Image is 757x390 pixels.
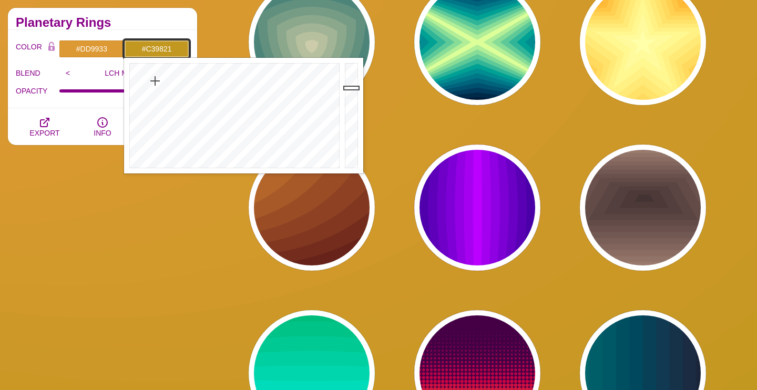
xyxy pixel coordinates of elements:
[414,145,540,271] button: purple curved stripes background design
[74,108,131,145] button: INFO
[59,65,77,81] input: <
[44,40,59,55] button: Color Lock
[29,129,59,137] span: EXPORT
[16,18,189,27] h2: Planetary Rings
[94,129,111,137] span: INFO
[249,145,375,271] button: layered curves shape blend background
[77,69,172,77] p: LCH MODE
[16,66,59,80] label: BLEND
[16,40,44,58] label: COLOR
[580,145,706,271] button: perspective of square in square design
[16,108,74,145] button: EXPORT
[16,84,59,98] label: OPACITY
